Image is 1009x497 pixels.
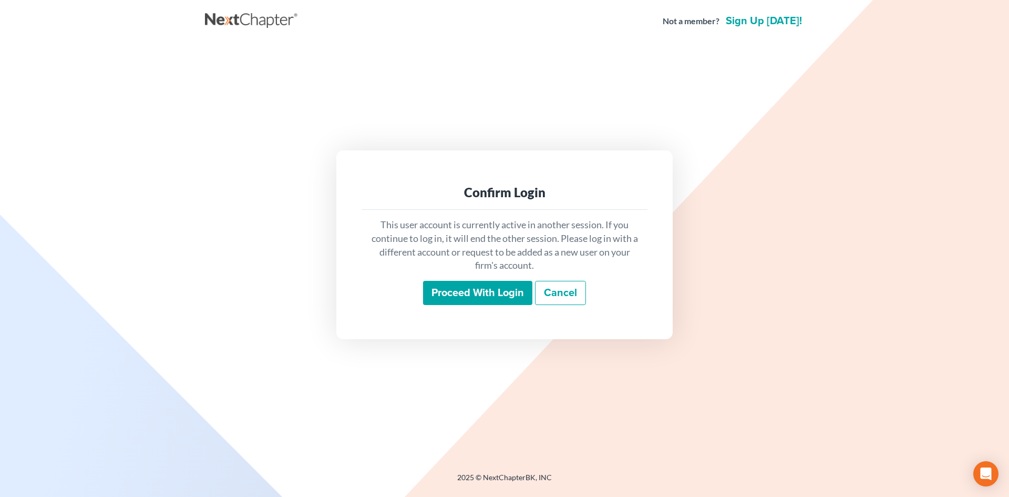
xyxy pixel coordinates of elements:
div: Confirm Login [370,184,639,201]
div: Open Intercom Messenger [973,461,998,486]
strong: Not a member? [663,15,719,27]
p: This user account is currently active in another session. If you continue to log in, it will end ... [370,218,639,272]
a: Sign up [DATE]! [724,16,804,26]
div: 2025 © NextChapterBK, INC [205,472,804,491]
input: Proceed with login [423,281,532,305]
a: Cancel [535,281,586,305]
